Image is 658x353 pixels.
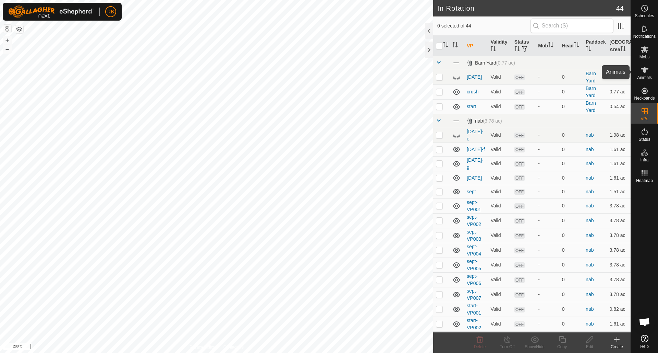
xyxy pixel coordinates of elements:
[514,203,525,209] span: OFF
[514,218,525,224] span: OFF
[538,188,556,195] div: -
[607,331,631,346] td: 1.88 ac
[538,320,556,328] div: -
[538,247,556,254] div: -
[514,47,520,52] p-sorticon: Activate to sort
[467,104,476,109] a: start
[467,318,481,330] a: start-VP002
[514,292,525,298] span: OFF
[467,60,515,66] div: Barn Yard
[483,118,502,124] span: (3.78 ac)
[488,331,511,346] td: Valid
[559,331,583,346] td: 0
[636,179,653,183] span: Heatmap
[607,70,631,84] td: 0.64 ac
[607,287,631,302] td: 3.78 ac
[488,185,511,198] td: Valid
[586,232,594,238] a: nab
[490,47,496,52] p-sorticon: Activate to sort
[586,262,594,267] a: nab
[633,34,656,38] span: Notifications
[538,132,556,139] div: -
[514,189,525,195] span: OFF
[538,306,556,313] div: -
[586,175,594,181] a: nab
[467,129,484,141] a: [DATE]-e
[514,147,525,152] span: OFF
[635,14,654,18] span: Schedules
[559,185,583,198] td: 0
[641,117,648,121] span: VPs
[15,25,23,33] button: Map Layers
[576,344,603,350] div: Edit
[607,198,631,213] td: 3.78 ac
[488,198,511,213] td: Valid
[514,104,525,110] span: OFF
[607,156,631,171] td: 1.61 ac
[467,303,481,316] a: start-VP001
[514,133,525,138] span: OFF
[583,36,607,56] th: Paddock
[574,43,579,48] p-sorticon: Activate to sort
[640,158,648,162] span: Infra
[488,213,511,228] td: Valid
[107,8,114,15] span: RB
[548,344,576,350] div: Copy
[514,161,525,167] span: OFF
[559,84,583,99] td: 0
[607,258,631,272] td: 3.78 ac
[531,19,613,33] input: Search (S)
[559,36,583,56] th: Head
[559,317,583,331] td: 0
[488,272,511,287] td: Valid
[514,233,525,239] span: OFF
[559,171,583,185] td: 0
[559,287,583,302] td: 0
[638,137,650,141] span: Status
[467,74,482,80] a: [DATE]
[586,203,594,208] a: nab
[488,36,511,56] th: Validity
[616,3,624,13] span: 44
[514,175,525,181] span: OFF
[586,292,594,297] a: nab
[3,36,11,44] button: +
[538,174,556,182] div: -
[467,273,481,286] a: sept-VP006
[639,55,649,59] span: Mobs
[514,321,525,327] span: OFF
[488,156,511,171] td: Valid
[586,321,594,327] a: nab
[637,76,652,80] span: Animals
[607,228,631,243] td: 3.78 ac
[223,344,244,350] a: Contact Us
[586,147,594,152] a: nab
[586,161,594,166] a: nab
[488,143,511,156] td: Valid
[586,47,591,52] p-sorticon: Activate to sort
[607,317,631,331] td: 1.61 ac
[559,198,583,213] td: 0
[607,213,631,228] td: 3.78 ac
[607,36,631,56] th: [GEOGRAPHIC_DATA] Area
[586,247,594,253] a: nab
[514,262,525,268] span: OFF
[607,243,631,258] td: 3.78 ac
[538,146,556,153] div: -
[488,99,511,114] td: Valid
[538,73,556,81] div: -
[514,75,525,80] span: OFF
[488,171,511,185] td: Valid
[640,344,649,349] span: Help
[467,118,502,124] div: nab
[586,218,594,223] a: nab
[514,307,525,312] span: OFF
[488,258,511,272] td: Valid
[559,272,583,287] td: 0
[488,228,511,243] td: Valid
[8,5,94,18] img: Gallagher Logo
[607,272,631,287] td: 3.78 ac
[548,43,553,48] p-sorticon: Activate to sort
[488,317,511,331] td: Valid
[559,70,583,84] td: 0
